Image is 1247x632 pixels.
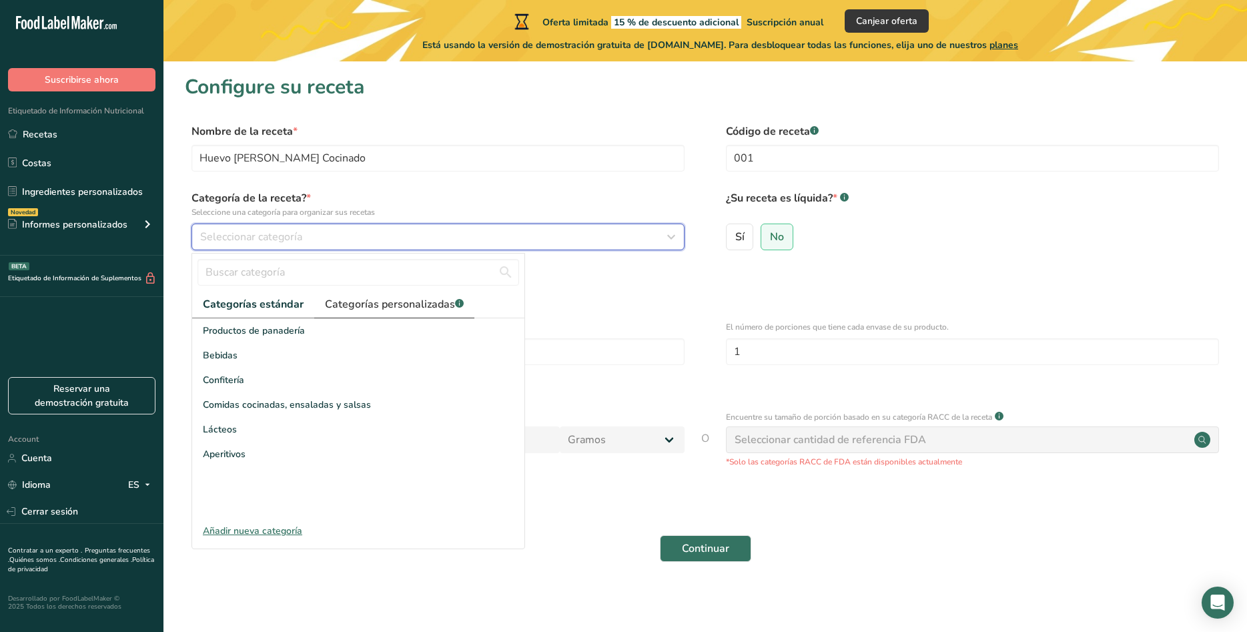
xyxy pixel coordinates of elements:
[203,422,237,436] span: Lácteos
[726,123,1219,139] label: Código de receta
[8,68,155,91] button: Suscribirse ahora
[203,324,305,338] span: Productos de panadería
[197,259,519,286] input: Buscar categoría
[9,262,29,270] div: BETA
[726,321,1219,333] p: El número de porciones que tiene cada envase de su producto.
[682,541,729,557] span: Continuar
[191,206,685,218] p: Seleccione una categoría para organizar sus recetas
[989,39,1018,51] span: planes
[770,230,784,244] span: No
[203,348,238,362] span: Bebidas
[726,190,1219,218] label: ¿Su receta es líquida?
[726,411,992,423] p: Encuentre su tamaño de porción basado en su categoría RACC de la receta
[8,377,155,414] a: Reservar una demostración gratuita
[747,16,823,29] span: Suscripción anual
[726,456,1219,468] p: *Solo las categorías RACC de FDA están disponibles actualmente
[8,595,155,611] div: Desarrollado por FoodLabelMaker © 2025 Todos los derechos reservados
[191,190,685,218] label: Categoría de la receta?
[200,229,302,245] span: Seleccionar categoría
[726,145,1219,172] input: Escriba eu código de la receta aquí
[512,13,823,29] div: Oferta limitada
[8,208,38,216] div: Novedad
[60,555,132,565] a: Condiciones generales .
[735,432,926,448] div: Seleccionar cantidad de referencia FDA
[191,224,685,250] button: Seleccionar categoría
[660,535,751,562] button: Continuar
[192,524,524,538] div: Añadir nueva categoría
[191,123,685,139] label: Nombre de la receta
[9,555,60,565] a: Quiénes somos .
[325,296,464,312] span: Categorías personalizadas
[735,230,745,244] span: Sí
[203,373,244,387] span: Confitería
[45,73,119,87] span: Suscribirse ahora
[8,546,82,555] a: Contratar a un experto .
[185,72,1226,102] h1: Configure su receta
[8,546,150,565] a: Preguntas frecuentes .
[203,398,371,412] span: Comidas cocinadas, ensaladas y salsas
[8,555,154,574] a: Política de privacidad
[701,430,709,468] span: O
[203,296,304,312] span: Categorías estándar
[191,145,685,172] input: Escriba el nombre de su receta aquí
[856,14,917,28] span: Canjear oferta
[611,16,741,29] span: 15 % de descuento adicional
[8,473,51,497] a: Idioma
[128,477,155,493] div: ES
[203,447,246,461] span: Aperitivos
[845,9,929,33] button: Canjear oferta
[1202,587,1234,619] div: Open Intercom Messenger
[422,38,1018,52] span: Está usando la versión de demostración gratuita de [DOMAIN_NAME]. Para desbloquear todas las func...
[8,218,127,232] div: Informes personalizados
